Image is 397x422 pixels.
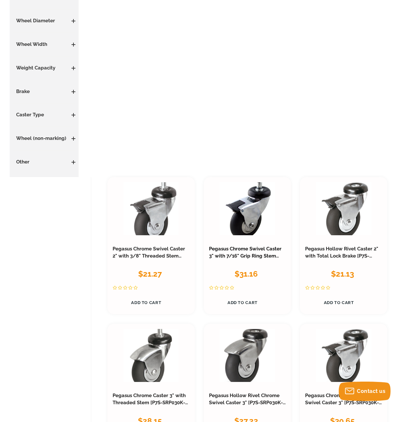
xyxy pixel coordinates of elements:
span: Add to Cart [131,300,161,305]
span: $21.27 [138,269,162,279]
a: Add to Cart [113,296,180,309]
h3: Weight Capacity [13,65,75,72]
a: Pegasus Chrome Swivel Caster 2" with 3/8" Threaded Stem [P7S-SRP020K-ST3-TB] [113,246,185,266]
a: Pegasus Hollow Rivet Chrome Swivel Caster 3" [P7S-SRP030K-H] [209,393,286,413]
button: Contact us [339,382,391,401]
a: Add to Cart [209,296,276,309]
h3: Brake [13,88,75,95]
h3: Wheel Diameter [13,17,75,25]
a: Pegasus Chrome Hollow Rivet Swivel Caster 3" [P7S-SRP030K-H-TB] [305,393,382,413]
span: $31.16 [235,269,258,279]
a: Add to Cart [305,296,372,309]
span: $21.13 [331,269,354,279]
h3: Wheel (non-marking) [13,135,75,142]
h3: Other [13,159,75,166]
a: Pegasus Chrome Caster 3" with Threaded Stem [P7S-SRP030K-ST3] [113,393,188,413]
a: Pegasus Chrome Swivel Caster 3" with 7/16" Grip Ring Stem [P7S-SRP030K-SG5-TB] [209,246,281,266]
span: Add to Cart [227,300,258,305]
h3: Caster Type [13,111,75,119]
span: Add to Cart [324,300,354,305]
span: Contact us [357,388,385,394]
h3: Wheel Width [13,41,75,48]
a: Pegasus Hollow Rivet Caster 2" with Total Lock Brake [P7S-SRP020K-H-TB] [305,246,378,266]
